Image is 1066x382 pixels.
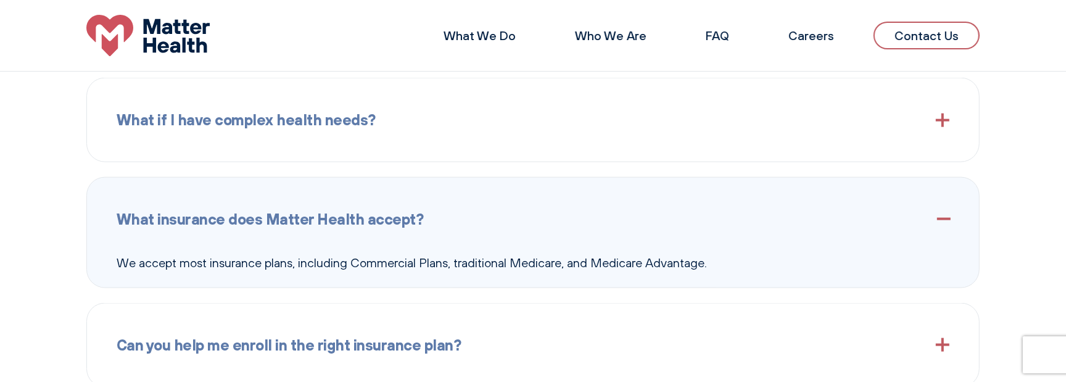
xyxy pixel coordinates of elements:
[117,253,949,273] p: We accept most insurance plans, including Commercial Plans, traditional Medicare, and Medicare Ad...
[575,28,647,43] a: Who We Are
[874,22,980,49] a: Contact Us
[117,108,376,131] span: What if I have complex health needs?
[444,28,516,43] a: What We Do
[117,333,461,357] span: Can you help me enroll in the right insurance plan?
[117,207,424,231] span: What insurance does Matter Health accept?
[706,28,729,43] a: FAQ
[788,28,834,43] a: Careers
